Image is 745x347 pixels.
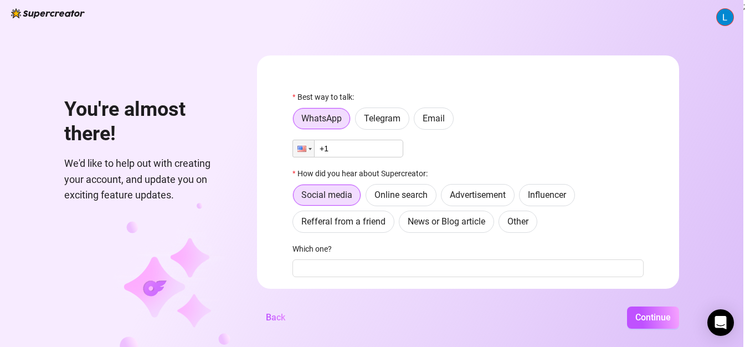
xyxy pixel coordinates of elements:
[627,307,679,329] button: Continue
[301,190,352,200] span: Social media
[11,8,85,18] img: logo
[301,216,386,227] span: Refferal from a friend
[423,113,445,124] span: Email
[292,140,403,157] input: 1 (702) 123-4567
[635,312,671,323] span: Continue
[292,243,339,255] label: Which one?
[707,309,734,336] div: Open Intercom Messenger
[292,259,644,277] input: Which one?
[64,98,230,146] h1: You're almost there!
[374,190,428,200] span: Online search
[292,91,361,103] label: Best way to talk:
[507,216,528,227] span: Other
[301,113,342,124] span: WhatsApp
[717,9,733,25] img: ACg8ocJ6XUrEqsRNVhbLaNVw1F7_f3e70-j5J3V6y6ON8wBjk4brJw=s96-c
[450,190,506,200] span: Advertisement
[528,190,566,200] span: Influencer
[257,307,294,329] button: Back
[266,312,285,323] span: Back
[64,156,230,203] span: We'd like to help out with creating your account, and update you on exciting feature updates.
[292,167,435,180] label: How did you hear about Supercreator:
[293,140,314,157] div: United States: + 1
[292,287,466,299] label: Why did you sign up for Supercreator? (Optional)
[408,216,485,227] span: News or Blog article
[364,113,400,124] span: Telegram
